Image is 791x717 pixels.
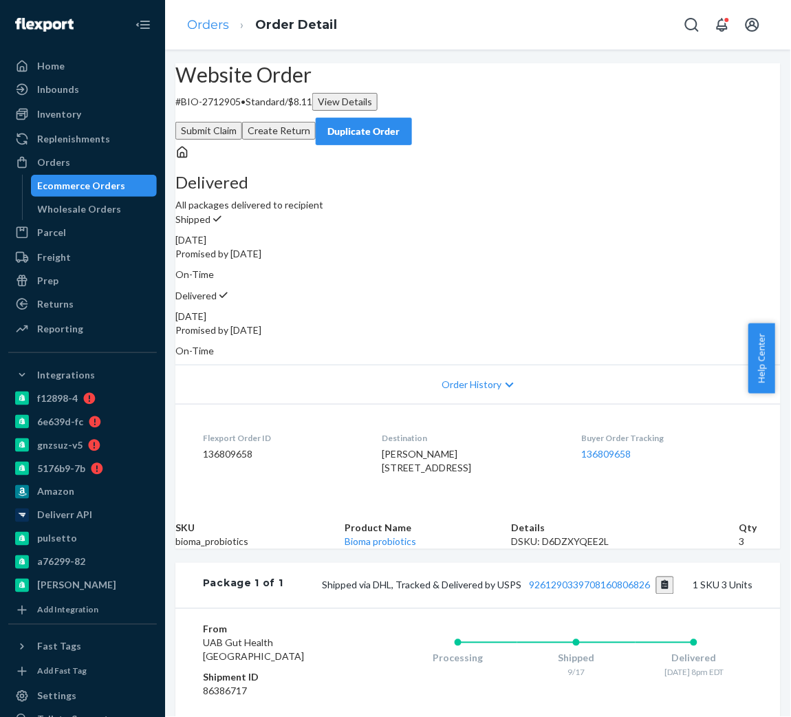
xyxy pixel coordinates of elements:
div: Returns [37,297,74,311]
th: SKU [175,522,345,535]
span: Order History [442,378,502,392]
h3: Delivered [175,173,781,191]
div: a76299-82 [37,555,85,569]
div: Add Integration [37,604,98,616]
button: Duplicate Order [316,118,412,145]
div: Amazon [37,485,74,499]
button: Copy tracking number [656,577,675,595]
p: Promised by [DATE] [175,323,781,337]
div: f12898-4 [37,392,78,405]
a: Orders [187,17,229,32]
div: Wholesale Orders [38,202,122,216]
div: [DATE] [175,310,781,323]
a: Orders [8,151,157,173]
div: 5176b9-7b [37,462,85,475]
dd: 136809658 [203,447,360,461]
div: All packages delivered to recipient [175,173,781,212]
a: Amazon [8,481,157,503]
div: Replenishments [37,132,110,146]
a: Prep [8,270,157,292]
a: 6e639d-fc [8,411,157,433]
div: Shipped [517,652,635,665]
a: 5176b9-7b [8,458,157,480]
dd: 86386717 [203,685,345,698]
div: 6e639d-fc [37,415,83,429]
h2: Website Order [175,63,781,86]
a: Inbounds [8,78,157,100]
a: [PERSON_NAME] [8,575,157,597]
dt: Destination [382,432,560,444]
a: Add Fast Tag [8,663,157,680]
p: # BIO-2712905 / $8.11 [175,93,781,111]
a: Wholesale Orders [31,198,158,220]
a: Inventory [8,103,157,125]
button: Create Return [242,122,316,140]
button: Submit Claim [175,122,242,140]
span: Shipped via DHL, Tracked & Delivered by USPS [323,579,675,591]
div: Prep [37,274,58,288]
button: Open account menu [739,11,766,39]
button: Open Search Box [678,11,706,39]
span: UAB Gut Health [GEOGRAPHIC_DATA] [203,637,304,663]
a: Deliverr API [8,504,157,526]
p: Shipped [175,212,781,226]
img: Flexport logo [15,18,74,32]
a: Order Detail [255,17,337,32]
a: Replenishments [8,128,157,150]
p: On-Time [175,268,781,281]
div: 1 SKU 3 Units [283,577,753,595]
span: [PERSON_NAME] [STREET_ADDRESS] [382,448,471,473]
dt: Shipment ID [203,671,345,685]
a: Freight [8,246,157,268]
div: gnzsuz-v5 [37,438,83,452]
div: Inventory [37,107,81,121]
th: Qty [739,522,781,535]
p: Promised by [DATE] [175,247,781,261]
button: Fast Tags [8,636,157,658]
span: Standard [246,96,285,107]
button: View Details [312,93,378,111]
div: DSKU: D6DZXYQEE2L [512,535,739,549]
a: f12898-4 [8,387,157,409]
div: Ecommerce Orders [38,179,126,193]
div: Processing [400,652,517,665]
button: Close Navigation [129,11,157,39]
td: 3 [739,535,781,549]
a: Home [8,55,157,77]
button: Integrations [8,364,157,386]
th: Details [512,522,739,535]
div: [DATE] 8pm EDT [636,667,753,678]
div: Integrations [37,368,95,382]
div: Inbounds [37,83,79,96]
dt: From [203,623,345,636]
dt: Flexport Order ID [203,432,360,444]
a: gnzsuz-v5 [8,434,157,456]
button: Help Center [748,323,775,394]
a: Reporting [8,318,157,340]
td: bioma_probiotics [175,535,345,549]
a: 136809658 [582,448,631,460]
div: View Details [318,95,372,109]
a: pulsetto [8,528,157,550]
a: Add Integration [8,602,157,619]
a: Ecommerce Orders [31,175,158,197]
div: Duplicate Order [327,125,400,138]
a: a76299-82 [8,551,157,573]
a: 9261290339708160806826 [530,579,651,591]
p: Delivered [175,288,781,303]
div: Orders [37,156,70,169]
a: Bioma probiotics [345,536,417,548]
p: On-Time [175,344,781,358]
div: Add Fast Tag [37,665,87,677]
a: Returns [8,293,157,315]
a: Parcel [8,222,157,244]
div: [PERSON_NAME] [37,579,116,592]
div: Home [37,59,65,73]
span: • [241,96,246,107]
div: 9/17 [517,667,635,678]
th: Product Name [345,522,512,535]
div: Parcel [37,226,66,239]
div: pulsetto [37,532,77,546]
div: Fast Tags [37,640,81,654]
